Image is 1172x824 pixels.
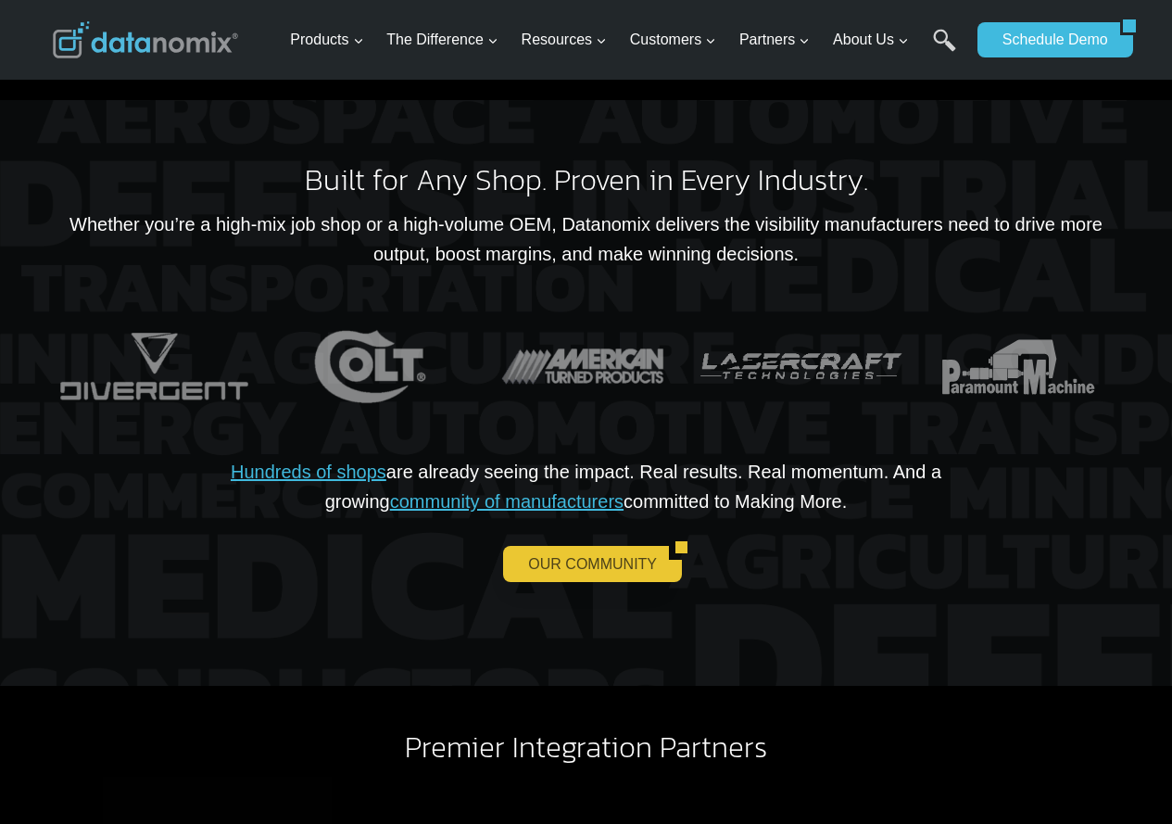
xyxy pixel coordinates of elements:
div: Photo Gallery Carousel [53,298,1120,434]
span: Customers [630,28,716,52]
p: are already seeing the impact. Real results. Real momentum. And a growing committed to Making More. [171,457,1002,516]
span: Last Name [417,1,476,18]
div: 24 of 26 [269,298,472,434]
span: The Difference [386,28,498,52]
img: Datanomix Customer, American Turned Products [485,298,687,434]
img: Datanomix Customer, Paramount Machine [916,298,1119,434]
h2: Premier Integration Partners [53,732,1120,762]
span: Partners [739,28,810,52]
div: 25 of 26 [485,298,687,434]
img: Datanomix Customer, Divergent [53,298,256,434]
a: Search [933,29,956,70]
span: Products [290,28,363,52]
a: Privacy Policy [252,413,312,426]
h2: Built for Any Shop. Proven in Every Industry. [53,165,1120,195]
span: Resources [522,28,607,52]
span: State/Region [417,229,488,246]
iframe: Popup CTA [9,496,307,815]
a: OUR COMMUNITY [503,546,669,581]
div: 26 of 26 [700,298,903,434]
img: Datanomix [53,21,238,58]
a: Schedule Demo [977,22,1120,57]
span: About Us [833,28,909,52]
a: Hundreds of shops [231,462,386,482]
img: Datanomix Customer, Colt [269,298,472,434]
nav: Primary Navigation [283,10,968,70]
p: Whether you’re a high-mix job shop or a high-volume OEM, Datanomix delivers the visibility manufa... [53,209,1120,269]
div: 1 of 26 [916,298,1119,434]
a: Terms [208,413,235,426]
div: 23 of 26 [53,298,256,434]
span: Phone number [417,77,500,94]
a: community of manufacturers [390,491,624,512]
